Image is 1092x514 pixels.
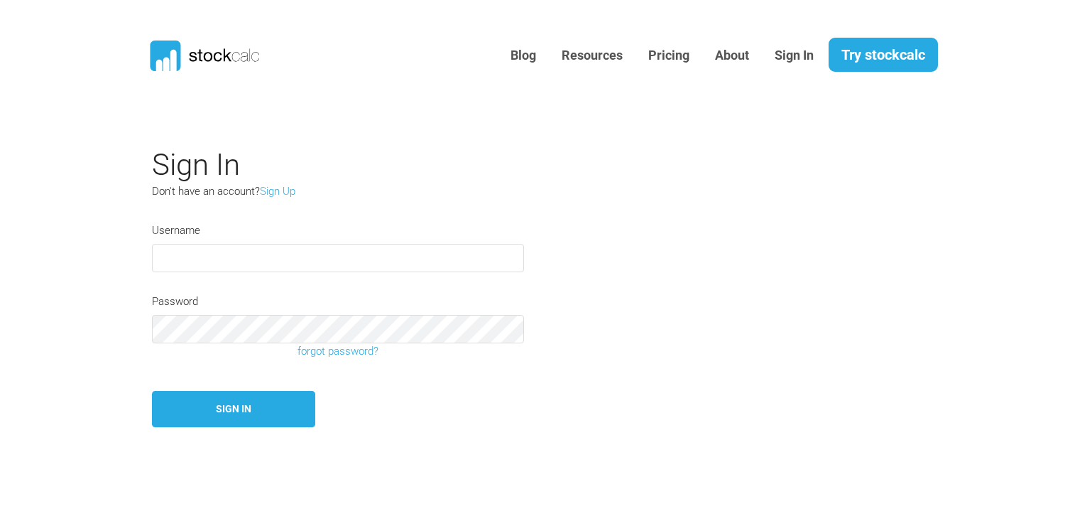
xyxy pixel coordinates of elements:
a: Sign Up [260,185,295,198]
a: Sign In [764,38,824,73]
h2: Sign In [152,147,805,183]
a: Blog [500,38,547,73]
a: About [704,38,760,73]
a: Try stockcalc [829,38,938,72]
label: Password [152,294,198,310]
a: Pricing [638,38,700,73]
label: Username [152,223,200,239]
button: Sign In [152,391,315,427]
a: forgot password? [141,343,535,360]
p: Don't have an account? [152,183,479,200]
a: Resources [551,38,633,73]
